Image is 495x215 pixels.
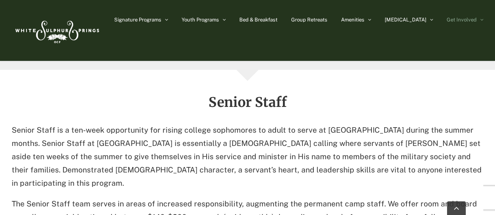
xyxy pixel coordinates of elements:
[182,17,219,22] span: Youth Programs
[114,17,161,22] span: Signature Programs
[12,12,101,49] img: White Sulphur Springs Logo
[12,95,483,109] h2: Senior Staff
[12,124,483,190] p: Senior Staff is a ten-week opportunity for rising college sophomores to adult to serve at [GEOGRA...
[447,17,477,22] span: Get Involved
[341,17,364,22] span: Amenities
[291,17,327,22] span: Group Retreats
[385,17,426,22] span: [MEDICAL_DATA]
[239,17,278,22] span: Bed & Breakfast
